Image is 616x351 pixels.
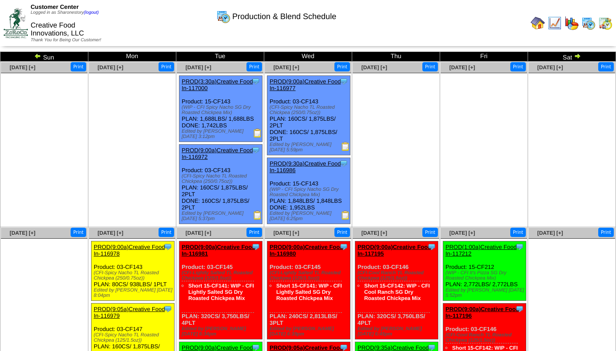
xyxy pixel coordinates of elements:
a: [DATE] [+] [362,230,387,236]
img: Tooltip [339,242,348,251]
button: Print [246,228,262,237]
img: Tooltip [251,242,260,251]
img: Production Report [253,211,262,220]
img: Tooltip [515,242,524,251]
a: [DATE] [+] [537,64,563,71]
div: (CFI-Cool Ranch TL Roasted Chickpea (125/1.5oz)) [358,270,438,281]
div: Product: 15-CF212 PLAN: 2,772LBS / 2,772LBS [443,241,526,301]
button: Print [510,228,526,237]
a: PROD(9:05a)Creative Food In-116979 [94,306,165,319]
button: Print [510,62,526,71]
img: Tooltip [339,77,348,86]
a: Short 15-CF142: WIP - CFI Cool Ranch SG Dry Roasted Chickpea Mix [364,283,430,301]
a: Short 15-CF141: WIP - CFI Lightly Salted SG Dry Roasted Chickpea Mix [188,283,254,301]
img: ZoRoCo_Logo(Green%26Foil)%20jpg.webp [4,8,28,38]
a: PROD(3:30a)Creative Food In-117000 [182,78,253,91]
a: [DATE] [+] [10,64,36,71]
a: [DATE] [+] [537,230,563,236]
div: Edited by [PERSON_NAME] [DATE] 6:39pm [270,326,350,337]
button: Print [71,62,86,71]
div: Edited by [PERSON_NAME] [DATE] 8:04pm [94,288,174,298]
div: (CFI-Lightly Salted TL Roasted Chickpea (125/1.5oz)) [182,270,262,281]
div: (CFI-Spicy Nacho TL Roasted Chickpea (250/0.75oz)) [182,174,262,184]
a: PROD(9:30a)Creative Food In-116986 [270,160,341,174]
a: [DATE] [+] [98,230,123,236]
a: [DATE] [+] [274,64,299,71]
a: [DATE] [+] [10,230,36,236]
div: (CFI-Spicy Nacho TL Roasted Chickpea (250/0.75oz)) [270,105,350,115]
a: [DATE] [+] [449,230,475,236]
img: Tooltip [427,242,436,251]
a: PROD(9:00a)Creative Food In-116981 [182,244,255,257]
div: Edited by [PERSON_NAME] [DATE] 5:59pm [270,142,350,153]
img: Tooltip [251,77,260,86]
img: Tooltip [163,304,172,313]
a: PROD(9:00a)Creative Food In-116972 [182,147,253,160]
button: Print [422,62,438,71]
a: PROD(9:00a)Creative Food In-116980 [270,244,343,257]
button: Print [598,62,614,71]
div: Product: 03-CF146 PLAN: 320CS / 3,750LBS / 4PLT [355,241,438,339]
a: [DATE] [+] [362,64,387,71]
div: Edited by [PERSON_NAME] [DATE] 3:12pm [182,129,262,139]
a: PROD(9:00a)Creative Food In-117196 [445,306,519,319]
img: arrowright.gif [574,52,581,59]
div: Product: 03-CF143 PLAN: 160CS / 1,875LBS / 2PLT DONE: 160CS / 1,875LBS / 2PLT [179,145,262,224]
div: Edited by [PERSON_NAME] [DATE] 6:25pm [270,211,350,221]
img: Tooltip [339,159,348,168]
a: [DATE] [+] [98,64,123,71]
a: Short 15-CF141: WIP - CFI Lightly Salted SG Dry Roasted Chickpea Mix [276,283,342,301]
div: Edited by [PERSON_NAME] [DATE] 5:37pm [182,211,262,221]
a: PROD(9:00a)Creative Food In-116977 [270,78,341,91]
button: Print [598,228,614,237]
td: Thu [352,52,440,62]
td: Tue [176,52,264,62]
span: Thank You for Being Our Customer! [31,38,101,43]
div: Product: 03-CF145 PLAN: 240CS / 2,813LBS / 3PLT [267,241,350,339]
img: Tooltip [251,146,260,154]
a: PROD(9:00a)Creative Food In-116978 [94,244,165,257]
a: [DATE] [+] [449,64,475,71]
img: calendarprod.gif [581,16,596,30]
td: Sun [0,52,88,62]
div: Edited by [PERSON_NAME] [DATE] 6:45pm [358,326,438,337]
button: Print [246,62,262,71]
td: Sat [528,52,616,62]
div: Edited by [PERSON_NAME] [DATE] 5:52pm [445,288,526,298]
button: Print [334,228,350,237]
div: (WIP - CFI It's Pizza SG Dry Roasted Chickpea Mix) [445,270,526,281]
td: Fri [440,52,528,62]
div: (CFI-Cool Ranch TL Roasted Chickpea (125/1.5oz)) [445,332,526,343]
div: (WIP - CFI Spicy Nacho SG Dry Roasted Chickpea Mix) [182,105,262,115]
a: [DATE] [+] [274,230,299,236]
img: arrowleft.gif [34,52,41,59]
img: Production Report [341,211,350,220]
a: PROD(9:00a)Creative Food In-117195 [358,244,431,257]
img: graph.gif [564,16,579,30]
img: Production Report [253,129,262,138]
div: (CFI-Lightly Salted TL Roasted Chickpea (125/1.5oz)) [270,270,350,281]
div: Edited by [PERSON_NAME] [DATE] 6:34pm [182,326,262,337]
button: Print [71,228,86,237]
span: Logged in as Sharonestory [31,10,99,15]
button: Print [159,62,174,71]
span: Production & Blend Schedule [232,12,336,21]
td: Mon [88,52,176,62]
div: (CFI-Spicy Nacho TL Roasted Chickpea (125/1.5oz)) [94,332,174,343]
span: Customer Center [31,4,79,10]
a: [DATE] [+] [186,64,211,71]
div: (WIP - CFI Spicy Nacho SG Dry Roasted Chickpea Mix) [270,187,350,197]
a: (logout) [84,10,99,15]
a: [DATE] [+] [186,230,211,236]
span: Creative Food Innovations, LLC [31,22,84,37]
